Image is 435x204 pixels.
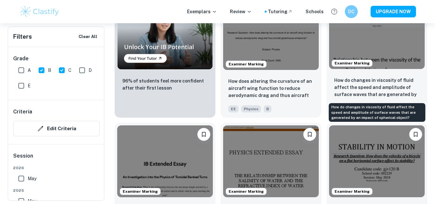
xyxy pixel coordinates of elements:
[13,165,99,171] span: 2026
[48,67,51,74] span: B
[28,67,31,74] span: A
[347,8,355,15] h6: DC
[329,125,425,197] img: Physics EE example thumbnail: How does the velocity of a bicycle on a
[89,67,92,74] span: D
[329,6,340,17] button: Help and Feedback
[230,8,252,15] p: Review
[409,128,422,141] button: Bookmark
[187,8,217,15] p: Exemplars
[371,6,416,17] button: UPGRADE NOW
[334,77,420,99] p: How do changes in viscosity of fluid affect the speed and amplitude of surface waves that are gen...
[197,128,210,141] button: Bookmark
[228,105,239,112] span: EE
[303,128,316,141] button: Bookmark
[332,189,372,194] span: Examiner Marking
[77,32,99,42] button: Clear All
[120,189,160,194] span: Examiner Marking
[268,8,293,15] a: Tutoring
[13,55,99,63] h6: Grade
[226,61,266,67] span: Examiner Marking
[13,32,32,41] h6: Filters
[223,125,319,197] img: Physics EE example thumbnail: THE RELATIONSHIP BETWEEN THE SALINITY O
[28,175,36,182] span: May
[264,105,271,112] span: B
[345,5,358,18] button: DC
[117,125,213,197] img: Physics EE example thumbnail: An Investigation into the Physics of Tor
[329,103,425,122] div: How do changes in viscosity of fluid affect the speed and amplitude of surface waves that are gen...
[13,152,99,165] h6: Session
[122,77,208,92] p: 96% of students feel more confident after their first lesson
[228,78,314,100] p: How does altering the curvature of an aircraft wing function to reduce aerodynamic drag and thus ...
[68,67,71,74] span: C
[241,105,261,112] span: Physics
[28,82,31,89] span: E
[13,121,99,136] button: Edit Criteria
[332,60,372,66] span: Examiner Marking
[19,5,60,18] img: Clastify logo
[226,189,266,194] span: Examiner Marking
[13,108,32,116] h6: Criteria
[13,188,99,193] span: 2025
[306,8,324,15] a: Schools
